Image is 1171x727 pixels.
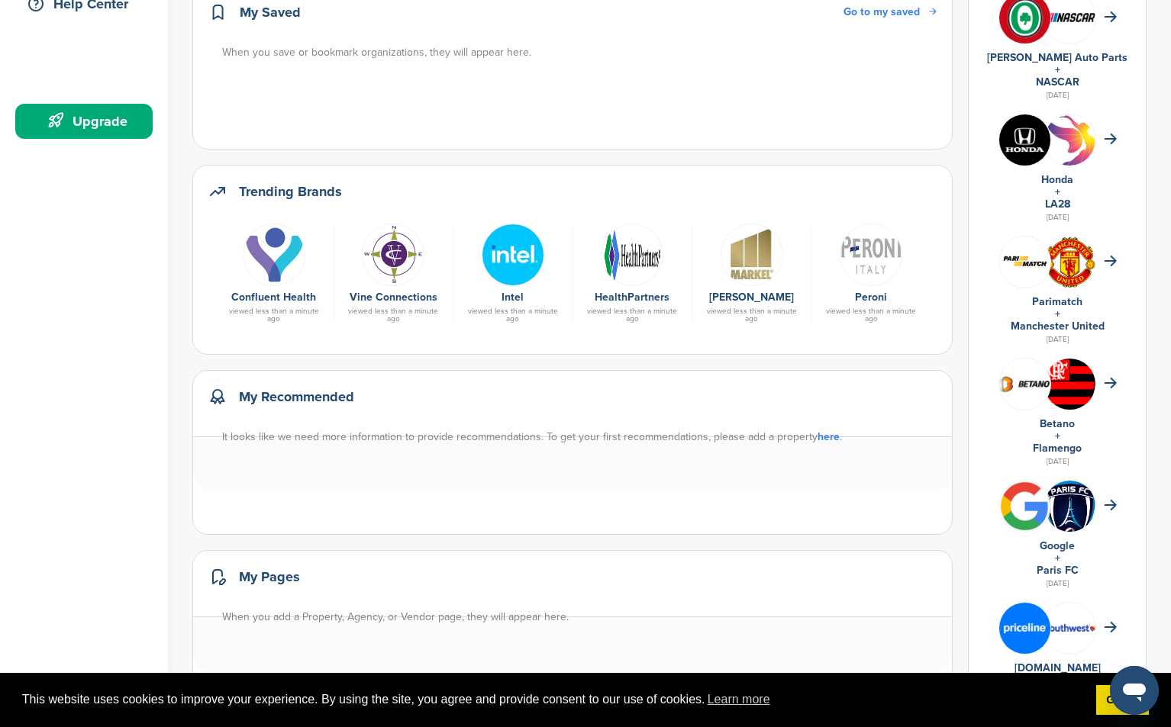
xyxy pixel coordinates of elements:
[820,307,924,323] div: viewed less than a minute ago
[855,291,887,304] a: Peroni
[222,307,326,323] div: viewed less than a minute ago
[222,224,326,285] a: Conf
[818,430,840,443] a: here
[461,224,565,285] a: 7dpex1gk 400x400
[1037,564,1079,577] a: Paris FC
[362,224,424,286] img: Imgres
[820,224,924,285] a: Data
[342,224,446,285] a: Imgres
[231,291,316,304] a: Confluent Health
[984,333,1131,346] div: [DATE]
[844,4,937,21] a: Go to my saved
[240,2,301,23] h2: My Saved
[705,688,773,711] a: learn more about cookies
[222,44,938,61] div: When you save or bookmark organizations, they will appear here.
[239,566,300,587] h2: My Pages
[1011,320,1105,333] a: Manchester United
[22,688,1084,711] span: This website uses cookies to improve your experience. By using the site, you agree and provide co...
[1055,307,1060,320] a: +
[23,108,153,135] div: Upgrade
[1055,552,1060,565] a: +
[461,307,565,323] div: viewed less than a minute ago
[1055,63,1060,76] a: +
[581,224,685,285] a: Healthpartners logo
[1045,198,1070,211] a: LA28
[1033,442,1082,455] a: Flamengo
[840,224,902,286] img: Data
[243,224,305,286] img: Conf
[999,481,1050,532] img: Bwupxdxo 400x400
[350,291,437,304] a: Vine Connections
[1040,539,1075,552] a: Google
[1055,429,1060,442] a: +
[987,51,1127,64] a: [PERSON_NAME] Auto Parts
[999,375,1050,393] img: Betano
[1055,185,1060,198] a: +
[700,224,804,285] a: Markel corporation logo
[1044,359,1095,421] img: Data?1415807839
[999,603,1050,654] img: Ig6ldnjt 400x400
[1044,624,1095,632] img: Southwest airlines logo 2014.svg
[1036,76,1079,88] a: NASCAR
[239,181,342,202] h2: Trending Brands
[581,307,685,323] div: viewed less than a minute ago
[1044,481,1095,542] img: Paris fc logo.svg
[1044,236,1095,288] img: Open uri20141112 64162 1lb1st5?1415809441
[601,224,663,286] img: Healthpartners logo
[984,455,1131,468] div: [DATE]
[709,291,794,304] a: [PERSON_NAME]
[342,307,446,323] div: viewed less than a minute ago
[502,291,524,304] a: Intel
[15,104,153,139] a: Upgrade
[984,88,1131,102] div: [DATE]
[1096,685,1149,716] a: dismiss cookie message
[1044,114,1095,205] img: La 2028 olympics logo
[721,224,783,286] img: Markel corporation logo
[222,609,938,626] div: When you add a Property, Agency, or Vendor page, they will appear here.
[844,5,920,18] span: Go to my saved
[700,307,804,323] div: viewed less than a minute ago
[1041,173,1073,186] a: Honda
[999,253,1050,271] img: Screen shot 2018 07 10 at 12.33.29 pm
[482,224,544,286] img: 7dpex1gk 400x400
[1032,295,1082,308] a: Parimatch
[1044,13,1095,22] img: 7569886e 0a8b 4460 bc64 d028672dde70
[239,386,354,407] h2: My Recommended
[1040,417,1075,430] a: Betano
[1110,666,1159,715] iframe: Button to launch messaging window
[999,114,1050,166] img: Kln5su0v 400x400
[984,577,1131,590] div: [DATE]
[222,429,938,446] div: It looks like we need more information to provide recommendations. To get your first recommendati...
[984,211,1131,224] div: [DATE]
[595,291,669,304] a: HealthPartners
[1015,661,1101,674] a: [DOMAIN_NAME]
